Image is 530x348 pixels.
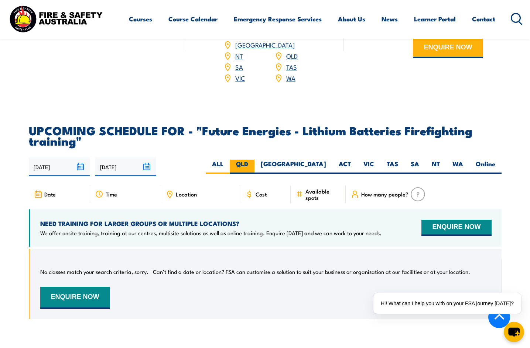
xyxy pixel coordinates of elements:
a: [GEOGRAPHIC_DATA] [235,40,295,49]
label: TAS [380,160,404,174]
a: SA [235,62,243,71]
span: How many people? [361,191,408,197]
a: WA [286,73,295,82]
button: ENQUIRE NOW [413,38,483,58]
label: QLD [230,160,254,174]
label: WA [446,160,469,174]
label: NT [425,160,446,174]
a: NT [235,51,243,60]
a: About Us [338,9,365,29]
p: No classes match your search criteria, sorry. [40,268,148,275]
a: News [382,9,398,29]
label: Online [469,160,502,174]
input: From date [29,157,90,176]
a: Course Calendar [168,9,218,29]
p: Can’t find a date or location? FSA can customise a solution to suit your business or organisation... [153,268,470,275]
a: Courses [129,9,152,29]
span: Date [44,191,56,197]
span: Time [106,191,117,197]
label: SA [404,160,425,174]
h4: NEED TRAINING FOR LARGER GROUPS OR MULTIPLE LOCATIONS? [40,219,382,227]
span: Available spots [305,188,341,201]
input: To date [95,157,156,176]
label: VIC [357,160,380,174]
button: ENQUIRE NOW [40,287,110,309]
button: ENQUIRE NOW [421,220,491,236]
span: Cost [256,191,267,197]
a: TAS [286,62,297,71]
label: [GEOGRAPHIC_DATA] [254,160,332,174]
p: We offer onsite training, training at our centres, multisite solutions as well as online training... [40,229,382,237]
h2: UPCOMING SCHEDULE FOR - "Future Energies - Lithium Batteries Firefighting training" [29,125,502,146]
a: VIC [235,73,245,82]
span: Location [176,191,197,197]
a: Learner Portal [414,9,456,29]
button: chat-button [504,322,524,342]
label: ALL [206,160,230,174]
a: Emergency Response Services [234,9,322,29]
label: ACT [332,160,357,174]
a: QLD [286,51,298,60]
a: Contact [472,9,495,29]
div: Hi! What can I help you with on your FSA journey [DATE]? [373,293,521,314]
